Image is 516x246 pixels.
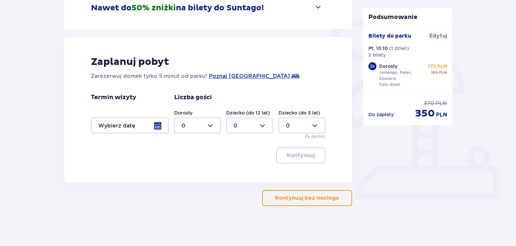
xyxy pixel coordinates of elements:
[91,94,136,102] p: Termin wizyty
[429,32,447,40] span: Edytuj
[368,52,386,58] p: 2 bilety
[275,194,339,202] p: Kontynuuj bez noclegu
[174,94,212,102] p: Liczba gości
[436,111,447,119] span: PLN
[379,63,397,70] p: Dorosły
[379,82,400,88] p: Cały dzień
[415,107,435,120] span: 350
[305,133,325,139] p: Za darmo!
[368,32,411,40] p: Bilety do parku
[132,3,176,13] span: 50% zniżki
[379,70,425,82] p: Jamango, Relax, Saunaria
[174,110,193,116] label: Dorosły
[226,110,270,116] label: Dziecko (do 12 lat)
[439,70,447,76] span: PLN
[91,3,264,13] p: Nawet do na bilety do Suntago!
[389,45,409,52] p: ( 1 dzień )
[424,100,434,107] span: 370
[368,62,376,70] div: 2 x
[209,72,290,80] a: Poznaj [GEOGRAPHIC_DATA]
[363,13,452,21] p: Podsumowanie
[436,100,447,107] span: PLN
[431,70,438,76] span: 185
[278,110,320,116] label: Dziecko (do 3 lat)
[287,152,315,159] p: Kontynuuj
[276,147,325,163] button: Kontynuuj
[368,111,395,118] p: Do zapłaty :
[428,63,447,70] p: 175 PLN
[91,56,169,68] p: Zaplanuj pobyt
[91,72,207,80] p: Zarezerwuj domek tylko 5 minut od parku!
[262,190,352,206] button: Kontynuuj bez noclegu
[368,45,388,52] p: Pt. 10.10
